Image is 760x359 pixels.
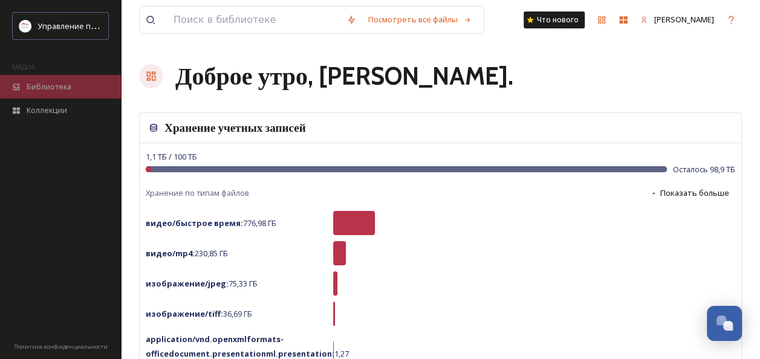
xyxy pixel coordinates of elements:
span: Осталось 98,9 ТБ [673,164,735,175]
a: [PERSON_NAME] [634,8,720,31]
strong: видео/mp4: [146,248,195,259]
span: 230,85 ГБ [146,248,228,259]
img: Logo_RAKTDA_RGB-01.png [19,20,31,32]
span: 75,33 ГБ [146,278,258,289]
span: 1,1 ТБ / 100 ТБ [146,151,197,162]
span: Коллекции [27,105,67,116]
font: Что нового [537,15,579,25]
a: Что нового [524,11,585,28]
strong: видео/быстрое время: [146,218,243,228]
h1: Доброе утро, [PERSON_NAME]. [175,58,513,94]
span: МЕДИА [12,62,35,71]
input: Поиск в библиотеке [167,7,340,33]
h3: Хранение учетных записей [164,119,306,137]
button: Открыть чат [707,306,742,341]
strong: изображение/tiff: [146,308,223,319]
strong: изображение/jpeg: [146,278,229,289]
strong: application/vnd.openxmlformats-officedocument.presentationml.presentation: [146,334,334,359]
span: Библиотека [27,81,71,92]
span: [PERSON_NAME] [654,14,714,25]
span: 776,98 ГБ [146,218,276,228]
span: Хранение по типам файлов [146,187,249,199]
font: Показать больше [660,187,729,199]
a: Политика конфиденциальности [14,338,108,353]
span: 36,69 ГБ [146,308,252,319]
button: Показать больше [644,181,735,205]
a: Посмотреть все файлы [362,8,478,31]
font: Посмотреть все файлы [368,14,458,25]
span: Управление по развитию туризма [GEOGRAPHIC_DATA] [37,20,246,31]
span: Политика конфиденциальности [14,343,108,351]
